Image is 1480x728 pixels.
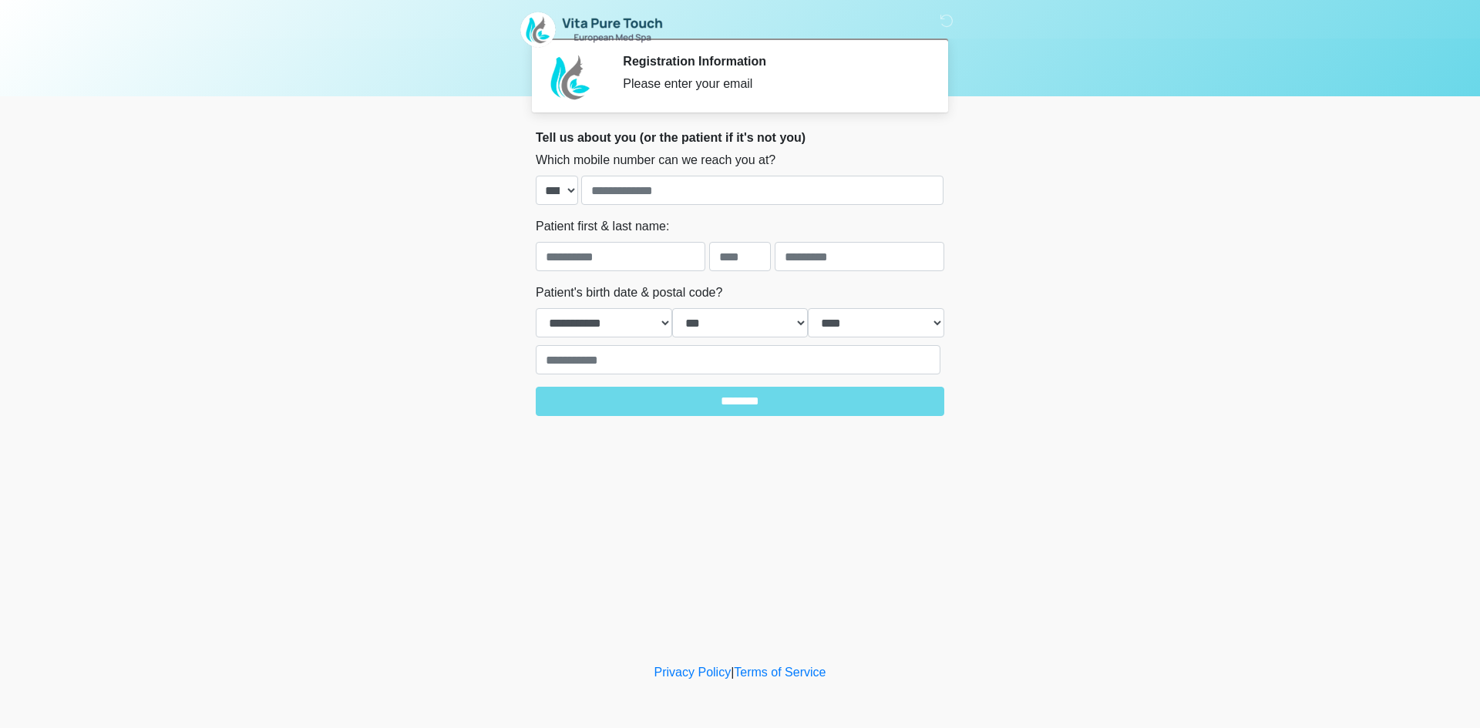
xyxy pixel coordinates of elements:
img: Vita Pure Touch MedSpa Logo [520,12,663,48]
label: Patient first & last name: [536,217,669,236]
h2: Tell us about you (or the patient if it's not you) [536,130,944,145]
h2: Registration Information [623,54,921,69]
div: Please enter your email [623,75,921,93]
a: | [731,666,734,679]
img: Agent Avatar [547,54,594,100]
a: Privacy Policy [654,666,732,679]
label: Patient's birth date & postal code? [536,283,722,302]
a: Terms of Service [734,666,826,679]
label: Which mobile number can we reach you at? [536,151,775,169]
